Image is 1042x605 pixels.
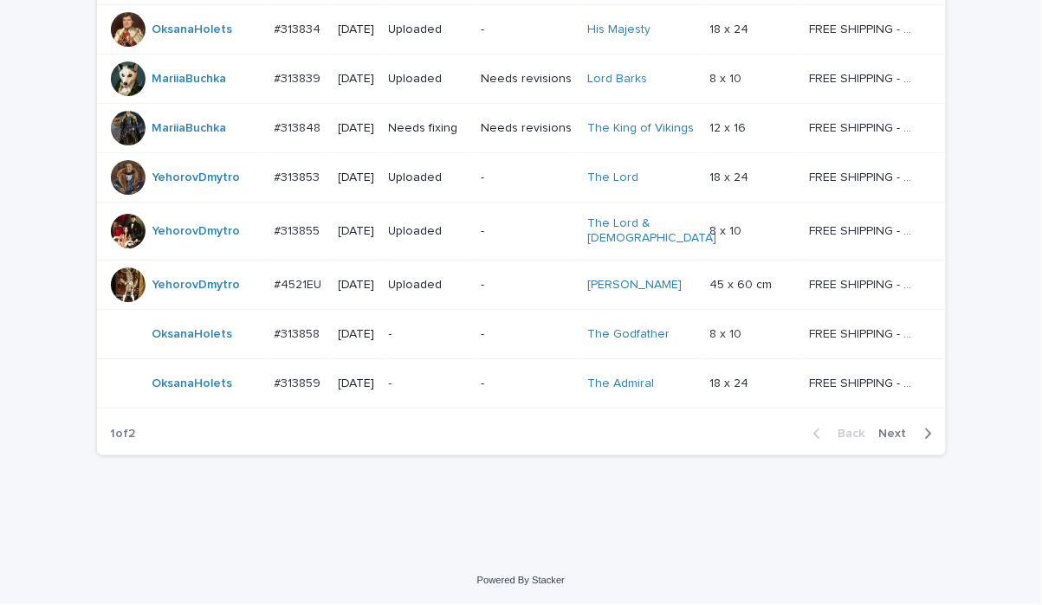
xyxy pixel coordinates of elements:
[809,373,921,391] p: FREE SHIPPING - preview in 1-2 business days, after your approval delivery will take 5-10 b.d.
[152,23,233,37] a: OksanaHolets
[339,377,375,391] p: [DATE]
[481,224,573,239] p: -
[275,19,325,37] p: #313834
[389,121,467,136] p: Needs fixing
[809,221,921,239] p: FREE SHIPPING - preview in 1-2 business days, after your approval delivery will take 5-10 b.d.
[152,278,241,293] a: YehorovDmytro
[879,428,917,440] span: Next
[587,377,654,391] a: The Admiral
[809,274,921,293] p: FREE SHIPPING - preview in 1-2 business days, after your approval delivery will take 5-10 busines...
[481,377,573,391] p: -
[809,118,921,136] p: FREE SHIPPING - preview in 1-2 business days, after your approval delivery will take 5-10 b.d.
[709,274,775,293] p: 45 x 60 cm
[275,324,324,342] p: #313858
[709,167,752,185] p: 18 x 24
[97,5,946,55] tr: OksanaHolets #313834#313834 [DATE]Uploaded-His Majesty 18 x 2418 x 24 FREE SHIPPING - preview in ...
[389,278,467,293] p: Uploaded
[275,68,325,87] p: #313839
[389,327,467,342] p: -
[152,327,233,342] a: OksanaHolets
[587,121,694,136] a: The King of Vikings
[275,274,326,293] p: #4521EU
[872,426,946,441] button: Next
[389,171,467,185] p: Uploaded
[339,327,375,342] p: [DATE]
[389,377,467,391] p: -
[709,19,752,37] p: 18 x 24
[481,23,573,37] p: -
[828,428,865,440] span: Back
[809,324,921,342] p: FREE SHIPPING - preview in 1-2 business days, after your approval delivery will take 5-10 b.d.
[275,167,324,185] p: #313853
[97,309,946,358] tr: OksanaHolets #313858#313858 [DATE]--The Godfather 8 x 108 x 10 FREE SHIPPING - preview in 1-2 bus...
[587,72,647,87] a: Lord Barks
[339,23,375,37] p: [DATE]
[339,121,375,136] p: [DATE]
[152,224,241,239] a: YehorovDmytro
[389,72,467,87] p: Uploaded
[339,224,375,239] p: [DATE]
[481,278,573,293] p: -
[709,68,745,87] p: 8 x 10
[152,377,233,391] a: OksanaHolets
[97,358,946,408] tr: OksanaHolets #313859#313859 [DATE]--The Admiral 18 x 2418 x 24 FREE SHIPPING - preview in 1-2 bus...
[709,221,745,239] p: 8 x 10
[389,23,467,37] p: Uploaded
[709,324,745,342] p: 8 x 10
[809,167,921,185] p: FREE SHIPPING - preview in 1-2 business days, after your approval delivery will take 5-10 b.d.
[339,171,375,185] p: [DATE]
[709,373,752,391] p: 18 x 24
[477,575,565,585] a: Powered By Stacker
[587,171,638,185] a: The Lord
[152,171,241,185] a: YehorovDmytro
[339,278,375,293] p: [DATE]
[275,373,325,391] p: #313859
[709,118,749,136] p: 12 x 16
[339,72,375,87] p: [DATE]
[587,278,682,293] a: [PERSON_NAME]
[481,327,573,342] p: -
[275,118,325,136] p: #313848
[799,426,872,441] button: Back
[97,55,946,104] tr: MariiaBuchka #313839#313839 [DATE]UploadedNeeds revisionsLord Barks 8 x 108 x 10 FREE SHIPPING - ...
[481,171,573,185] p: -
[152,121,227,136] a: MariiaBuchka
[587,216,716,246] a: The Lord & [DEMOGRAPHIC_DATA]
[481,121,573,136] p: Needs revisions
[809,19,921,37] p: FREE SHIPPING - preview in 1-2 business days, after your approval delivery will take 5-10 b.d.
[587,23,650,37] a: His Majesty
[587,327,670,342] a: The Godfather
[389,224,467,239] p: Uploaded
[152,72,227,87] a: MariiaBuchka
[481,72,573,87] p: Needs revisions
[275,221,324,239] p: #313855
[97,260,946,309] tr: YehorovDmytro #4521EU#4521EU [DATE]Uploaded-[PERSON_NAME] 45 x 60 cm45 x 60 cm FREE SHIPPING - pr...
[97,413,150,455] p: 1 of 2
[809,68,921,87] p: FREE SHIPPING - preview in 1-2 business days, after your approval delivery will take 5-10 b.d.
[97,104,946,153] tr: MariiaBuchka #313848#313848 [DATE]Needs fixingNeeds revisionsThe King of Vikings 12 x 1612 x 16 F...
[97,153,946,203] tr: YehorovDmytro #313853#313853 [DATE]Uploaded-The Lord 18 x 2418 x 24 FREE SHIPPING - preview in 1-...
[97,203,946,261] tr: YehorovDmytro #313855#313855 [DATE]Uploaded-The Lord & [DEMOGRAPHIC_DATA] 8 x 108 x 10 FREE SHIPP...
